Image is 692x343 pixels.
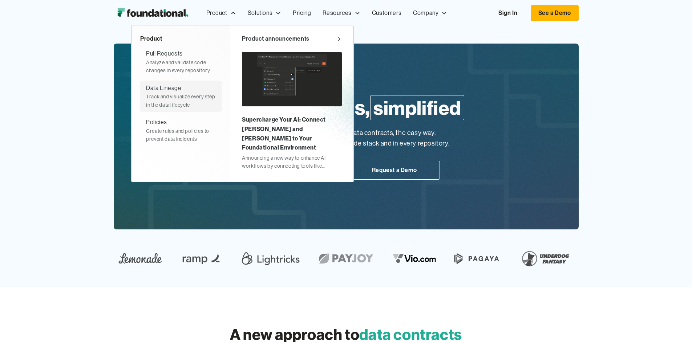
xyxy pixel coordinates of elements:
[239,247,302,270] img: Lightricks Logo
[146,58,216,75] div: Analyze and validate code changes in every repository
[146,127,216,143] div: Create rules and policies to prevent data incidents
[146,93,216,109] div: Track and visualize every step in the data lifecycle
[242,115,342,152] div: Supercharge Your AI: Connect [PERSON_NAME] and [PERSON_NAME] to Your Foundational Environment
[531,5,579,21] a: See a Demo
[242,1,287,25] div: Solutions
[317,1,366,25] div: Resources
[370,95,464,120] span: simplified
[242,154,342,170] div: Announcing a new way to enhance AI workflows by connecting tools like [PERSON_NAME] and [PERSON_N...
[114,6,192,20] img: Foundational Logo
[140,81,222,112] a: Data LineageTrack and visualize every step in the data lifecycle
[450,247,503,270] img: Pagaya Logo
[131,25,354,182] nav: Product
[146,49,183,58] div: Pull Requests
[206,8,227,18] div: Product
[242,34,309,44] div: Product announcements
[140,115,222,146] a: PoliciesCreate rules and policies to prevent data incidents
[561,259,692,343] iframe: Chat Widget
[242,34,342,44] a: Product announcements
[516,247,574,270] img: Underdog Fantasy Logo
[140,34,222,44] div: Product
[114,247,167,270] img: Lemonade Logo
[177,247,227,270] img: Ramp Logo
[248,8,272,18] div: Solutions
[114,6,192,20] a: home
[201,1,242,25] div: Product
[491,5,525,21] a: Sign In
[323,8,351,18] div: Resources
[146,118,167,127] div: Policies
[413,8,438,18] div: Company
[313,247,379,270] img: Payjoy logo
[407,1,453,25] div: Company
[349,161,440,180] a: Request a Demo
[146,83,181,93] div: Data Lineage
[242,49,342,173] a: Supercharge Your AI: Connect [PERSON_NAME] and [PERSON_NAME] to Your Foundational EnvironmentAnno...
[388,247,441,270] img: vio logo
[366,1,407,25] a: Customers
[140,46,222,77] a: Pull RequestsAnalyze and validate code changes in every repository
[287,1,317,25] a: Pricing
